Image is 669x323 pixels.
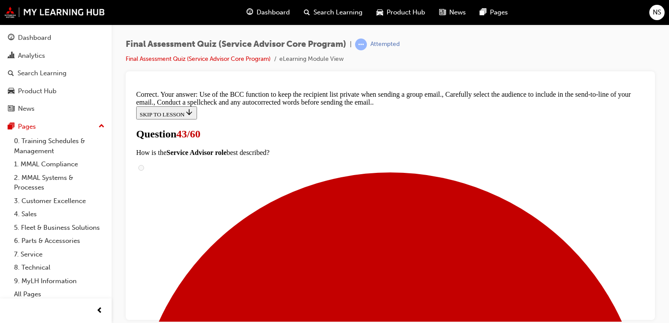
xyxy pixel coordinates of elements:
a: All Pages [11,288,108,301]
a: 2. MMAL Systems & Processes [11,171,108,194]
span: guage-icon [8,34,14,42]
span: prev-icon [96,305,103,316]
div: Product Hub [18,86,56,96]
a: 8. Technical [11,261,108,274]
span: chart-icon [8,52,14,60]
a: 3. Customer Excellence [11,194,108,208]
a: 5. Fleet & Business Solutions [11,221,108,235]
div: Pages [18,122,36,132]
span: news-icon [8,105,14,113]
button: Pages [4,119,108,135]
a: 9. MyLH Information [11,274,108,288]
a: 7. Service [11,248,108,261]
div: Search Learning [18,68,67,78]
a: Dashboard [4,30,108,46]
li: eLearning Module View [279,54,344,64]
span: search-icon [304,7,310,18]
span: Pages [490,7,508,18]
a: Final Assessment Quiz (Service Advisor Core Program) [126,55,271,63]
span: learningRecordVerb_ATTEMPT-icon [355,39,367,50]
span: car-icon [377,7,383,18]
span: up-icon [99,121,105,132]
a: car-iconProduct Hub [370,4,432,21]
button: NS [649,5,665,20]
span: News [449,7,466,18]
div: Analytics [18,51,45,61]
div: Dashboard [18,33,51,43]
span: car-icon [8,88,14,95]
button: DashboardAnalyticsSearch LearningProduct HubNews [4,28,108,119]
span: guage-icon [246,7,253,18]
a: News [4,101,108,117]
span: Search Learning [313,7,363,18]
span: Final Assessment Quiz (Service Advisor Core Program) [126,39,346,49]
a: search-iconSearch Learning [297,4,370,21]
span: SKIP TO LESSON [7,24,61,31]
span: search-icon [8,70,14,77]
a: 6. Parts & Accessories [11,234,108,248]
span: pages-icon [480,7,486,18]
a: pages-iconPages [473,4,515,21]
span: Product Hub [387,7,425,18]
a: 4. Sales [11,207,108,221]
span: | [350,39,352,49]
a: Analytics [4,48,108,64]
img: mmal [4,7,105,18]
a: 1. MMAL Compliance [11,158,108,171]
span: Dashboard [257,7,290,18]
a: news-iconNews [432,4,473,21]
button: SKIP TO LESSON [4,19,64,32]
a: guage-iconDashboard [239,4,297,21]
div: Correct. Your answer: Use of the BCC function to keep the recipient list private when sending a g... [4,4,512,19]
span: NS [653,7,661,18]
div: News [18,104,35,114]
a: 0. Training Schedules & Management [11,134,108,158]
div: Attempted [370,40,400,49]
span: pages-icon [8,123,14,131]
span: news-icon [439,7,446,18]
a: Search Learning [4,65,108,81]
a: Product Hub [4,83,108,99]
